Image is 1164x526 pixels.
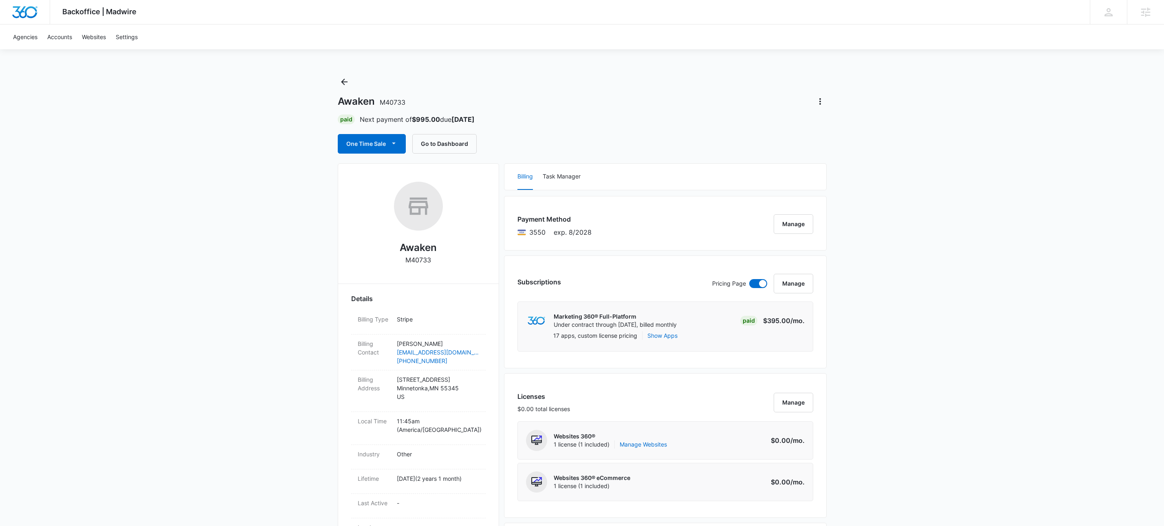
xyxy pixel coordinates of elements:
[358,499,390,507] dt: Last Active
[397,315,479,324] p: Stripe
[517,392,570,401] h3: Licenses
[740,316,757,326] div: Paid
[774,393,813,412] button: Manage
[405,255,431,265] p: M40733
[338,134,406,154] button: One Time Sale
[554,474,630,482] p: Websites 360® eCommerce
[397,417,479,434] p: 11:45am ( America/[GEOGRAPHIC_DATA] )
[351,370,486,412] div: Billing Address[STREET_ADDRESS]Minnetonka,MN 55345US
[338,75,351,88] button: Back
[517,405,570,413] p: $0.00 total licenses
[790,317,805,325] span: /mo.
[358,417,390,425] dt: Local Time
[554,440,667,449] span: 1 license (1 included)
[790,478,805,486] span: /mo.
[412,115,440,123] strong: $995.00
[774,214,813,234] button: Manage
[351,294,373,304] span: Details
[647,331,678,340] button: Show Apps
[358,315,390,324] dt: Billing Type
[400,240,437,255] h2: Awaken
[412,134,477,154] button: Go to Dashboard
[42,24,77,49] a: Accounts
[397,474,479,483] p: [DATE] ( 2 years 1 month )
[554,321,677,329] p: Under contract through [DATE], billed monthly
[351,494,486,518] div: Last Active-
[397,499,479,507] p: -
[351,445,486,469] div: IndustryOther
[554,313,677,321] p: Marketing 360® Full-Platform
[358,450,390,458] dt: Industry
[397,375,479,401] p: [STREET_ADDRESS] Minnetonka , MN 55345 US
[543,164,581,190] button: Task Manager
[351,335,486,370] div: Billing Contact[PERSON_NAME][EMAIL_ADDRESS][DOMAIN_NAME][PHONE_NUMBER]
[62,7,136,16] span: Backoffice | Madwire
[814,95,827,108] button: Actions
[554,227,592,237] span: exp. 8/2028
[790,436,805,445] span: /mo.
[397,339,479,348] p: [PERSON_NAME]
[712,279,746,288] p: Pricing Page
[553,331,637,340] p: 17 apps, custom license pricing
[766,477,805,487] p: $0.00
[517,214,592,224] h3: Payment Method
[358,339,390,357] dt: Billing Contact
[360,114,475,124] p: Next payment of due
[111,24,143,49] a: Settings
[451,115,475,123] strong: [DATE]
[351,412,486,445] div: Local Time11:45am (America/[GEOGRAPHIC_DATA])
[351,469,486,494] div: Lifetime[DATE](2 years 1 month)
[766,436,805,445] p: $0.00
[380,98,405,106] span: M40733
[77,24,111,49] a: Websites
[529,227,546,237] span: Visa ending with
[554,482,630,490] span: 1 license (1 included)
[351,310,486,335] div: Billing TypeStripe
[620,440,667,449] a: Manage Websites
[397,357,479,365] a: [PHONE_NUMBER]
[517,164,533,190] button: Billing
[358,474,390,483] dt: Lifetime
[397,348,479,357] a: [EMAIL_ADDRESS][DOMAIN_NAME]
[774,274,813,293] button: Manage
[763,316,805,326] p: $395.00
[517,277,561,287] h3: Subscriptions
[554,432,667,440] p: Websites 360®
[358,375,390,392] dt: Billing Address
[8,24,42,49] a: Agencies
[397,450,479,458] p: Other
[338,114,355,124] div: Paid
[338,95,405,108] h1: Awaken
[528,317,545,325] img: marketing360Logo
